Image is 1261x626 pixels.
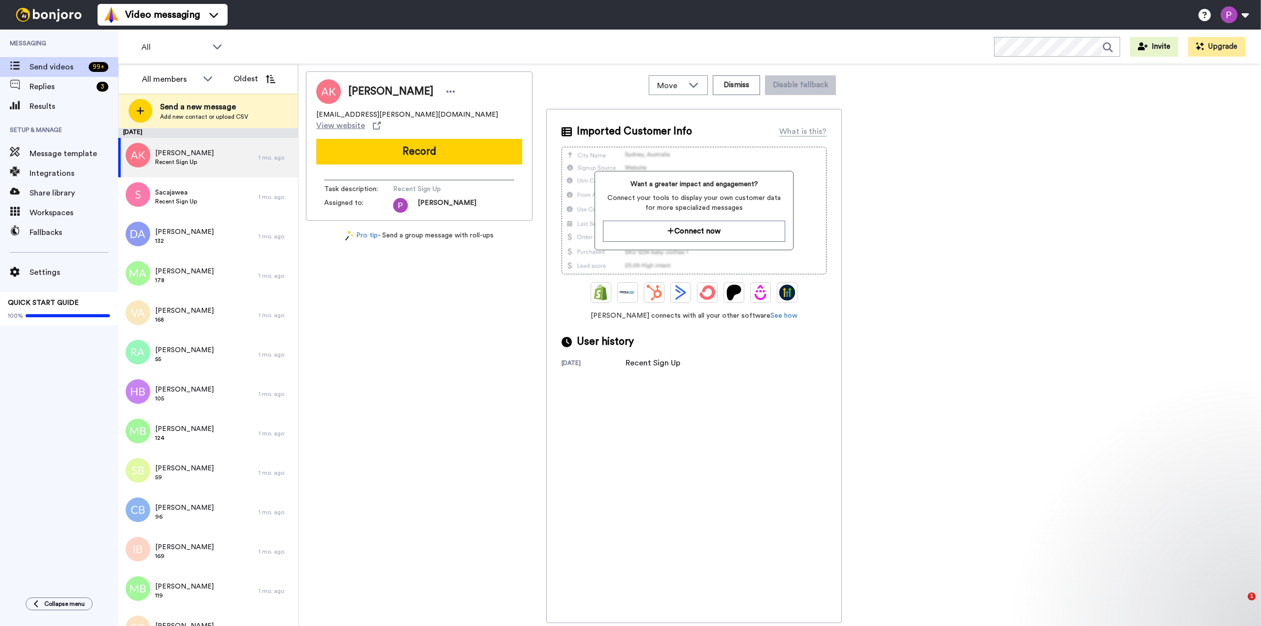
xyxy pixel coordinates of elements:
span: Add new contact or upload CSV [160,113,248,121]
img: Image of Anil Kumar [316,79,341,104]
img: GoHighLevel [779,285,795,300]
span: Recent Sign Up [393,184,487,194]
span: Collapse menu [44,600,85,608]
span: 55 [155,355,214,363]
div: 1 mo. ago [259,508,293,516]
img: ak.png [126,143,150,167]
img: mb.png [126,576,150,601]
span: QUICK START GUIDE [8,299,79,306]
img: ra.png [126,340,150,364]
button: Disable fallback [765,75,836,95]
button: Upgrade [1188,37,1245,57]
span: [PERSON_NAME] [155,266,214,276]
img: Hubspot [646,285,662,300]
span: Imported Customer Info [577,124,692,139]
img: da.png [126,222,150,246]
span: Share library [30,187,118,199]
span: 100% [8,312,23,320]
div: What is this? [779,126,827,137]
div: 1 mo. ago [259,469,293,477]
span: [PERSON_NAME] [155,424,214,434]
div: 1 mo. ago [259,548,293,556]
img: Shopify [593,285,609,300]
span: User history [577,334,634,349]
button: Connect now [603,221,785,242]
a: View website [316,120,381,132]
span: 169 [155,552,214,560]
span: [EMAIL_ADDRESS][PERSON_NAME][DOMAIN_NAME] [316,110,498,120]
span: 59 [155,473,214,481]
span: 119 [155,592,214,599]
img: sb.png [126,458,150,483]
span: Move [657,80,684,92]
span: Integrations [30,167,118,179]
div: 99 + [89,62,108,72]
span: 178 [155,276,214,284]
span: [PERSON_NAME] [155,542,214,552]
span: 105 [155,395,214,402]
span: Task description : [324,184,393,194]
span: Recent Sign Up [155,158,214,166]
div: 1 mo. ago [259,154,293,162]
img: ib.png [126,537,150,561]
span: Send a new message [160,101,248,113]
img: Drip [753,285,768,300]
img: magic-wand.svg [345,231,354,241]
span: Message template [30,148,118,160]
span: 1 [1248,593,1256,600]
span: [PERSON_NAME] connects with all your other software [562,311,827,321]
img: ma.png [126,261,150,286]
span: [PERSON_NAME] [418,198,476,213]
span: Results [30,100,118,112]
img: ACg8ocJ3rfAAadIKLrUGQajlb6Yoca1CSOCD4Ohk-7gfG3yIGQjL3g=s96-c [393,198,408,213]
img: cb.png [126,497,150,522]
button: Oldest [226,69,283,89]
div: 1 mo. ago [259,429,293,437]
span: Replies [30,81,93,93]
img: bj-logo-header-white.svg [12,8,86,22]
img: hb.png [126,379,150,404]
span: 124 [155,434,214,442]
span: [PERSON_NAME] [155,227,214,237]
span: Fallbacks [30,227,118,238]
span: Assigned to: [324,198,393,213]
span: Send videos [30,61,85,73]
span: Sacajawea [155,188,197,198]
div: 1 mo. ago [259,390,293,398]
div: 1 mo. ago [259,311,293,319]
span: [PERSON_NAME] [155,582,214,592]
img: Ontraport [620,285,635,300]
span: Workspaces [30,207,118,219]
span: [PERSON_NAME] [155,345,214,355]
span: Want a greater impact and engagement? [603,179,785,189]
button: Dismiss [713,75,760,95]
a: Pro tip [345,231,378,241]
img: mb.png [126,419,150,443]
span: [PERSON_NAME] [155,385,214,395]
div: - Send a group message with roll-ups [306,231,532,241]
img: Patreon [726,285,742,300]
div: 3 [97,82,108,92]
div: 1 mo. ago [259,193,293,201]
img: s.png [126,182,150,207]
span: 132 [155,237,214,245]
div: 1 mo. ago [259,232,293,240]
div: 1 mo. ago [259,351,293,359]
img: ConvertKit [699,285,715,300]
span: All [141,41,207,53]
div: [DATE] [562,359,626,369]
span: Recent Sign Up [155,198,197,205]
button: Record [316,139,522,165]
a: See how [770,312,797,319]
img: ActiveCampaign [673,285,689,300]
span: [PERSON_NAME] [155,503,214,513]
button: Invite [1130,37,1178,57]
div: 1 mo. ago [259,587,293,595]
span: [PERSON_NAME] [155,148,214,158]
div: All members [142,73,198,85]
span: 96 [155,513,214,521]
span: Connect your tools to display your own customer data for more specialized messages [603,193,785,213]
img: va.png [126,300,150,325]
